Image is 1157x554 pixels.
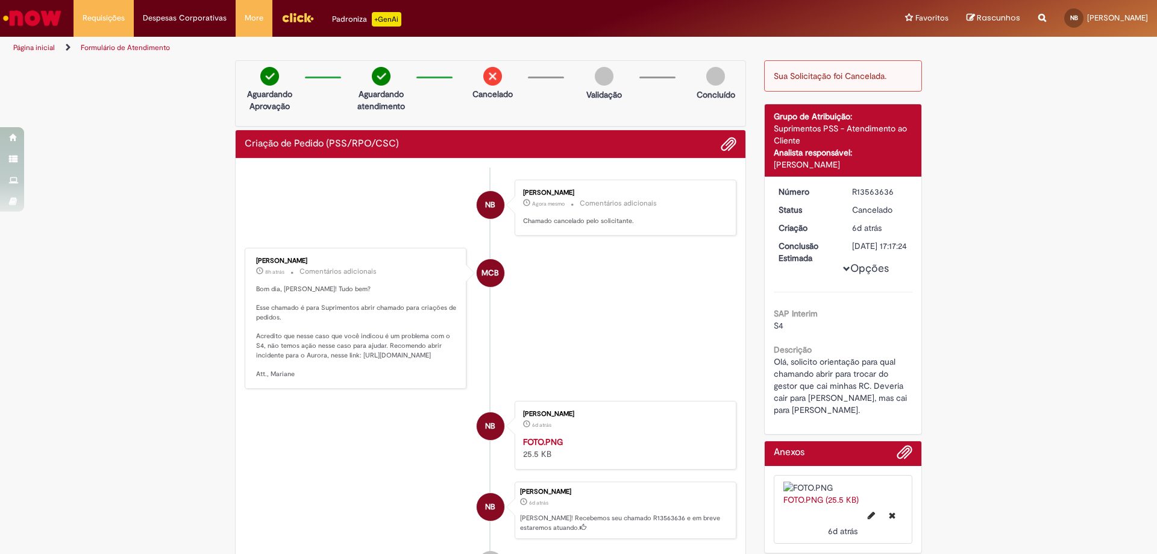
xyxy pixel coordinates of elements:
div: Suprimentos PSS - Atendimento ao Cliente [774,122,913,146]
div: [PERSON_NAME] [523,411,724,418]
p: Bom dia, [PERSON_NAME]! Tudo bem? Esse chamado é para Suprimentos abrir chamado para criações de ... [256,285,457,379]
dt: Criação [770,222,844,234]
div: [PERSON_NAME] [256,257,457,265]
a: Página inicial [13,43,55,52]
small: Comentários adicionais [580,198,657,209]
dt: Status [770,204,844,216]
div: Natieli Lopes Barbosa [477,412,504,440]
p: Concluído [697,89,735,101]
ul: Trilhas de página [9,37,762,59]
span: [PERSON_NAME] [1087,13,1148,23]
a: FOTO.PNG (25.5 KB) [783,494,859,505]
time: 24/09/2025 15:26:32 [529,499,548,506]
img: img-circle-grey.png [595,67,613,86]
div: Grupo de Atribuição: [774,110,913,122]
span: 6d atrás [828,526,858,537]
div: [PERSON_NAME] [774,159,913,171]
p: +GenAi [372,12,401,27]
h2: Criação de Pedido (PSS/RPO/CSC) Histórico de tíquete [245,139,399,150]
span: 6d atrás [529,499,548,506]
span: 6d atrás [852,222,882,233]
div: [PERSON_NAME] [523,189,724,197]
div: Cancelado [852,204,908,216]
span: S4 [774,320,783,331]
div: Analista responsável: [774,146,913,159]
span: Despesas Corporativas [143,12,227,24]
time: 24/09/2025 15:26:29 [532,421,551,429]
span: NB [1070,14,1078,22]
p: Chamado cancelado pelo solicitante. [523,216,724,226]
div: Natieli Lopes Barbosa [477,493,504,521]
img: img-circle-grey.png [706,67,725,86]
li: Natieli Lopes Barbosa [245,482,736,540]
time: 24/09/2025 15:26:32 [852,222,882,233]
div: 25.5 KB [523,436,724,460]
span: Olá, solicito orientação para qual chamando abrir para trocar do gestor que cai minhas RC. Deveri... [774,356,909,415]
a: FOTO.PNG [523,436,563,447]
b: SAP Interim [774,308,818,319]
span: Rascunhos [977,12,1020,24]
div: R13563636 [852,186,908,198]
img: check-circle-green.png [260,67,279,86]
div: Sua Solicitação foi Cancelada. [764,60,923,92]
dt: Número [770,186,844,198]
span: More [245,12,263,24]
span: NB [485,190,495,219]
span: NB [485,493,495,521]
button: Editar nome de arquivo FOTO.PNG [861,506,882,525]
p: [PERSON_NAME]! Recebemos seu chamado R13563636 e em breve estaremos atuando. [520,514,730,532]
img: ServiceNow [1,6,63,30]
time: 29/09/2025 16:50:49 [532,200,565,207]
span: Favoritos [915,12,948,24]
a: Formulário de Atendimento [81,43,170,52]
button: Adicionar anexos [721,136,736,152]
img: click_logo_yellow_360x200.png [281,8,314,27]
div: Padroniza [332,12,401,27]
button: Adicionar anexos [897,444,912,466]
span: MCB [481,259,499,288]
time: 24/09/2025 15:26:29 [828,526,858,537]
h2: Anexos [774,447,804,458]
div: Natieli Lopes Barbosa [477,191,504,219]
p: Cancelado [472,88,513,100]
img: FOTO.PNG [783,482,903,494]
img: remove.png [483,67,502,86]
time: 29/09/2025 08:40:23 [265,268,284,275]
p: Validação [586,89,622,101]
p: Aguardando atendimento [352,88,410,112]
span: 8h atrás [265,268,284,275]
b: Descrição [774,344,812,355]
div: [PERSON_NAME] [520,488,730,496]
span: Requisições [83,12,125,24]
button: Excluir FOTO.PNG [882,506,903,525]
img: check-circle-green.png [372,67,390,86]
div: Mariane Cega Bianchessi [477,259,504,287]
div: [DATE] 17:17:24 [852,240,908,252]
p: Aguardando Aprovação [240,88,299,112]
span: 6d atrás [532,421,551,429]
dt: Conclusão Estimada [770,240,844,264]
span: NB [485,412,495,441]
div: 24/09/2025 15:26:32 [852,222,908,234]
small: Comentários adicionais [299,266,377,277]
span: Agora mesmo [532,200,565,207]
a: Rascunhos [967,13,1020,24]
